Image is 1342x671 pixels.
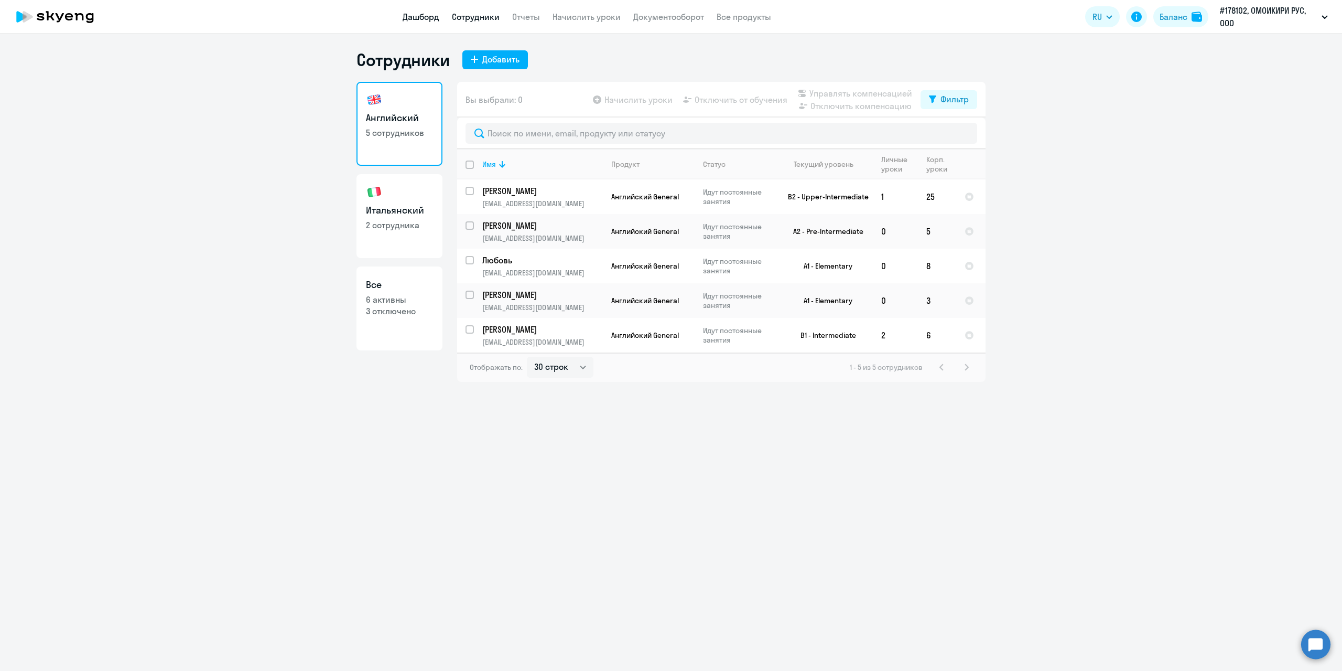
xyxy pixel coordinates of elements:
h3: Итальянский [366,204,433,217]
button: Фильтр [921,90,977,109]
p: [EMAIL_ADDRESS][DOMAIN_NAME] [482,233,602,243]
a: Отчеты [512,12,540,22]
span: Вы выбрали: 0 [466,93,523,106]
div: Фильтр [940,93,969,105]
div: Статус [703,159,726,169]
span: Английский General [611,227,679,236]
td: 0 [873,283,918,318]
div: Продукт [611,159,640,169]
button: Балансbalance [1153,6,1208,27]
p: [PERSON_NAME] [482,324,601,335]
p: 6 активны [366,294,433,305]
p: [EMAIL_ADDRESS][DOMAIN_NAME] [482,303,602,312]
button: Добавить [462,50,528,69]
a: Все6 активны3 отключено [356,267,442,350]
p: Идут постоянные занятия [703,291,775,310]
h3: Английский [366,111,433,125]
td: B1 - Intermediate [775,318,873,353]
a: Начислить уроки [553,12,621,22]
td: A1 - Elementary [775,249,873,283]
div: Статус [703,159,775,169]
p: [EMAIL_ADDRESS][DOMAIN_NAME] [482,337,602,347]
div: Текущий уровень [784,159,872,169]
span: Английский General [611,261,679,271]
div: Корп. уроки [926,155,949,174]
a: Все продукты [717,12,771,22]
td: 3 [918,283,956,318]
input: Поиск по имени, email, продукту или статусу [466,123,977,144]
p: [PERSON_NAME] [482,289,601,301]
a: [PERSON_NAME] [482,324,602,335]
button: #178102, ОМОИКИРИ РУС, ООО [1215,4,1333,29]
td: 0 [873,249,918,283]
p: 3 отключено [366,305,433,317]
a: Дашборд [403,12,439,22]
p: #178102, ОМОИКИРИ РУС, ООО [1220,4,1317,29]
p: [PERSON_NAME] [482,185,601,197]
a: Английский5 сотрудников [356,82,442,166]
img: balance [1192,12,1202,22]
h1: Сотрудники [356,49,450,70]
td: 0 [873,214,918,249]
p: [PERSON_NAME] [482,220,601,231]
button: RU [1085,6,1120,27]
td: A2 - Pre-Intermediate [775,214,873,249]
div: Текущий уровень [794,159,853,169]
span: RU [1092,10,1102,23]
td: 6 [918,318,956,353]
div: Корп. уроки [926,155,956,174]
p: Идут постоянные занятия [703,326,775,345]
td: 25 [918,179,956,214]
div: Добавить [482,53,520,66]
img: italian [366,184,383,200]
span: Отображать по: [470,363,523,372]
td: 1 [873,179,918,214]
td: 8 [918,249,956,283]
div: Баланс [1160,10,1187,23]
img: english [366,91,383,108]
a: [PERSON_NAME] [482,185,602,197]
div: Имя [482,159,496,169]
span: Английский General [611,296,679,305]
p: Идут постоянные занятия [703,222,775,241]
a: Итальянский2 сотрудника [356,174,442,258]
div: Имя [482,159,602,169]
span: Английский General [611,192,679,201]
a: [PERSON_NAME] [482,220,602,231]
p: Идут постоянные занятия [703,257,775,275]
div: Личные уроки [881,155,917,174]
h3: Все [366,278,433,292]
p: [EMAIL_ADDRESS][DOMAIN_NAME] [482,199,602,208]
span: Английский General [611,331,679,340]
td: B2 - Upper-Intermediate [775,179,873,214]
p: Любовь [482,254,601,266]
p: 2 сотрудника [366,219,433,231]
a: [PERSON_NAME] [482,289,602,301]
a: Документооборот [633,12,704,22]
p: [EMAIL_ADDRESS][DOMAIN_NAME] [482,268,602,278]
p: Идут постоянные занятия [703,187,775,206]
a: Сотрудники [452,12,500,22]
p: 5 сотрудников [366,127,433,139]
div: Продукт [611,159,694,169]
span: 1 - 5 из 5 сотрудников [850,363,923,372]
div: Личные уроки [881,155,911,174]
td: 2 [873,318,918,353]
td: 5 [918,214,956,249]
td: A1 - Elementary [775,283,873,318]
a: Любовь [482,254,602,266]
